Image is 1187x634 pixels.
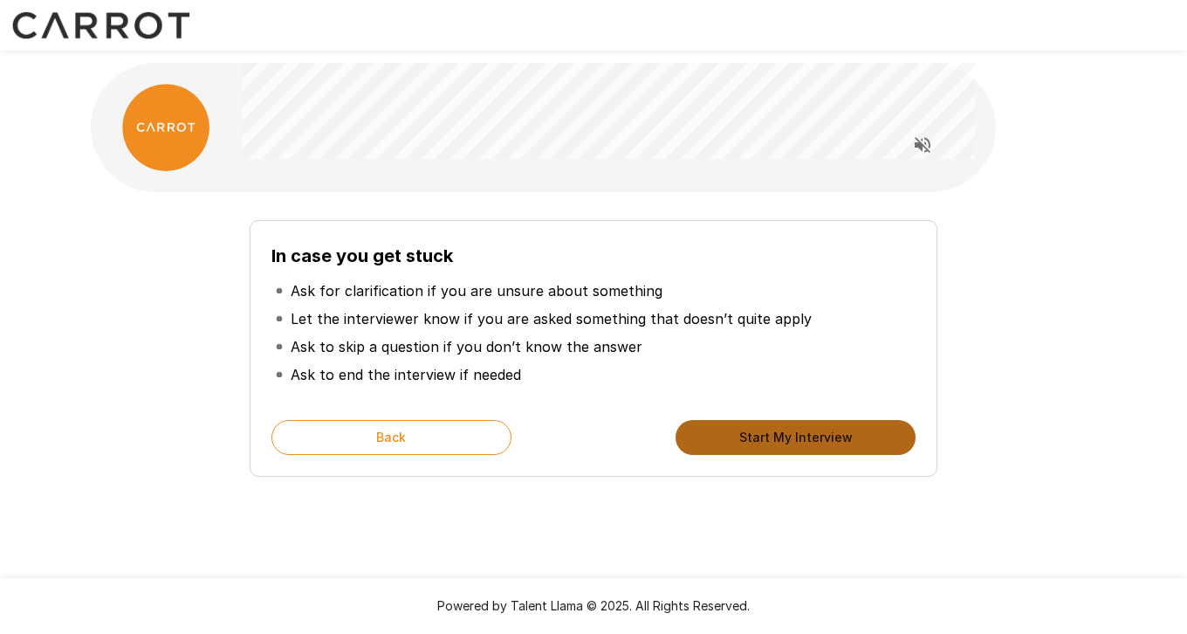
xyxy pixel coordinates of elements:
p: Let the interviewer know if you are asked something that doesn’t quite apply [291,308,812,329]
p: Ask to end the interview if needed [291,364,521,385]
img: carrot_logo.png [122,84,209,171]
button: Read questions aloud [905,127,940,162]
p: Ask for clarification if you are unsure about something [291,280,662,301]
p: Ask to skip a question if you don’t know the answer [291,336,642,357]
b: In case you get stuck [271,245,453,266]
button: Back [271,420,511,455]
button: Start My Interview [676,420,916,455]
p: Powered by Talent Llama © 2025. All Rights Reserved. [21,597,1166,615]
